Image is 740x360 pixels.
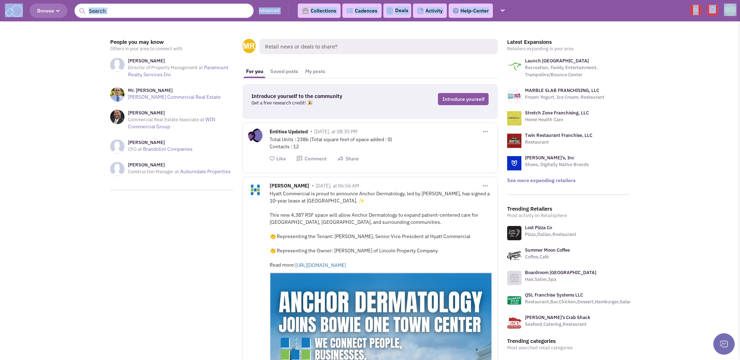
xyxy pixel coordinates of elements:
[316,182,359,189] span: [DATE], at 06:56 AM
[525,247,570,253] a: Summer Moon Coffee
[507,134,521,148] img: logo
[270,190,492,269] div: Hyatt Commercial is proud to announce Anchor Dermatology, led by [PERSON_NAME], has signed a 10-y...
[525,269,596,276] a: Boardroom [GEOGRAPHIC_DATA]
[507,338,630,344] h3: Trending categories
[525,161,589,168] p: Shoes, Digitally Native Brands
[302,7,309,14] img: icon-collection-lavender-black.svg
[525,155,575,161] a: [PERSON_NAME]'s, Inc
[128,65,203,71] span: Director of Property Management at
[525,253,570,261] p: Coffee,Café
[525,110,589,116] a: Stretch Zone Franchising, LLC
[128,146,142,152] span: CFO at
[243,65,267,78] a: For you
[128,116,215,130] a: WIN Commercial Group
[128,94,221,100] a: [PERSON_NAME] Commercial Real Estate
[413,4,447,18] a: Activity
[314,128,357,135] span: [DATE], at 08:30 PM
[386,6,408,15] a: Deals
[267,65,302,78] a: Saved posts
[110,45,233,52] p: Others in your area to connect with
[525,87,599,93] a: MARBLE SLAB FRANCHISING, LLC
[143,146,193,152] a: Brandolini Companies
[270,136,492,150] div: Total Units : 2386 (Total square feet of space added : 0) Contacts : 12
[507,89,521,103] img: logo
[295,262,395,269] a: [URL][DOMAIN_NAME]
[270,128,308,137] span: Entities Updated
[724,4,736,16] img: Madison Roach
[525,116,589,123] p: Home Health Care
[180,168,231,175] a: Auburndale Properties
[270,155,286,162] button: Like
[507,212,630,219] p: Most activity on Retailsphere
[128,139,193,146] h3: [PERSON_NAME]
[507,45,630,52] p: Retailers expanding in your area
[342,4,382,18] a: Cadences
[449,4,493,18] a: Help-Center
[525,292,583,298] a: QSL Franchise Systems LLC
[525,94,604,101] p: Frozen Yogurt, Ice Cream, Restaurant
[525,58,589,64] a: Launch [GEOGRAPHIC_DATA]
[5,4,23,17] img: SmartAdmin
[128,162,231,168] h3: [PERSON_NAME]
[128,117,204,123] span: Commercial Real Estate Associate at
[110,39,233,45] h3: People you may know
[270,182,309,191] span: [PERSON_NAME]
[525,298,659,305] p: Restaurant,Bar,Chicken,Dessert,Hamburger,Salad,Soup,Wings
[507,59,521,73] img: logo
[525,139,592,146] p: Restaurant
[259,39,498,54] span: Retail news or deals to share?
[507,177,576,184] a: See more expanding retailers
[251,99,386,107] p: Get a free research credit! 🎉
[525,231,576,238] p: Pizza,Italian,Restaurant
[507,156,521,170] img: logo
[296,155,327,162] button: Comment
[110,162,124,176] img: NoImageAvailable1.jpg
[453,8,459,14] img: help.png
[251,93,386,99] h3: Introduce yourself to the community
[507,206,630,212] h3: Trending Retailers
[37,7,60,14] span: Browse
[525,276,596,283] p: Hair,Salon,Spa
[298,4,341,18] a: Collections
[128,87,221,94] h3: Mr. [PERSON_NAME]
[507,271,521,285] img: icon-retailer-placeholder.png
[507,39,630,45] h3: Latest Expansions
[110,139,124,154] img: NoImageAvailable1.jpg
[276,155,286,162] span: Like
[347,8,353,13] img: Cadences_logo.png
[525,132,592,138] a: Twin Restaurant Franchise, LLC
[30,4,67,18] button: Browse
[507,344,630,351] p: Most searched retail categories
[507,111,521,125] img: logo
[337,155,359,162] button: Share
[302,65,329,78] a: My posts
[128,64,228,78] a: Paramount Realty Services Inc
[525,225,552,231] a: Lost Pizza Co
[438,93,489,105] a: Introduce yourself
[417,7,424,14] img: Activity.png
[75,4,254,18] input: Search
[525,314,590,320] a: [PERSON_NAME]'s Crab Shack
[259,7,280,14] a: Advanced
[128,58,233,64] h3: [PERSON_NAME]
[525,321,590,328] p: Seafood,Catering,Restaurant
[110,58,124,72] img: NoImageAvailable1.jpg
[525,64,630,78] p: Recreation, Family Entertainment, Trampoline/Bounce Center
[128,110,233,116] h3: [PERSON_NAME]
[386,6,393,15] img: icon-deals.svg
[128,169,179,175] span: Construction Manager at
